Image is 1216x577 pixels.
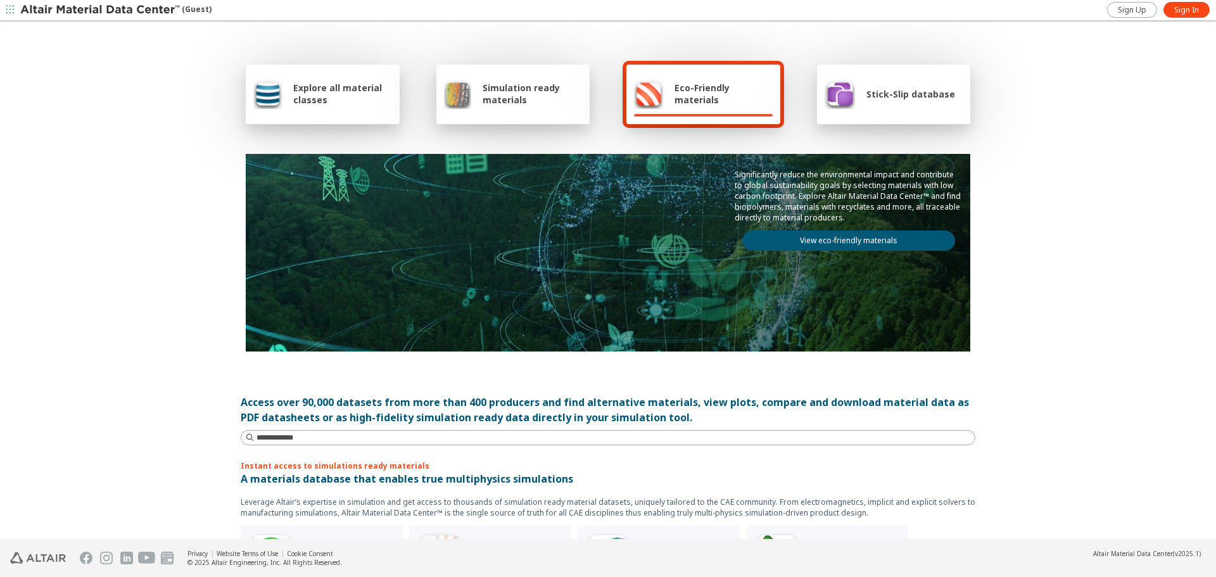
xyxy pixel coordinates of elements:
div: Access over 90,000 datasets from more than 400 producers and find alternative materials, view plo... [241,395,975,425]
a: Privacy [187,549,208,558]
div: © 2025 Altair Engineering, Inc. All Rights Reserved. [187,558,342,567]
p: Significantly reduce the environmental impact and contribute to global sustainability goals by se... [735,169,963,223]
div: (Guest) [20,4,212,16]
img: Simulation ready materials [444,79,471,109]
span: Explore all material classes [293,82,392,106]
p: Leverage Altair’s expertise in simulation and get access to thousands of simulation ready materia... [241,497,975,518]
a: Website Terms of Use [217,549,278,558]
a: Sign In [1163,2,1210,18]
img: Eco-Friendly materials [634,79,663,109]
p: Instant access to simulations ready materials [241,460,975,471]
img: Explore all material classes [253,79,282,109]
img: Altair Engineering [10,552,66,564]
p: A materials database that enables true multiphysics simulations [241,471,975,486]
a: Sign Up [1107,2,1157,18]
span: Altair Material Data Center [1093,549,1173,558]
img: Stick-Slip database [825,79,855,109]
img: Altair Material Data Center [20,4,182,16]
span: Eco-Friendly materials [674,82,772,106]
a: View eco-friendly materials [742,231,955,251]
span: Simulation ready materials [483,82,582,106]
a: Cookie Consent [287,549,333,558]
span: Sign Up [1118,5,1146,15]
span: Stick-Slip database [866,88,955,100]
div: (v2025.1) [1093,549,1201,558]
span: Sign In [1174,5,1199,15]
